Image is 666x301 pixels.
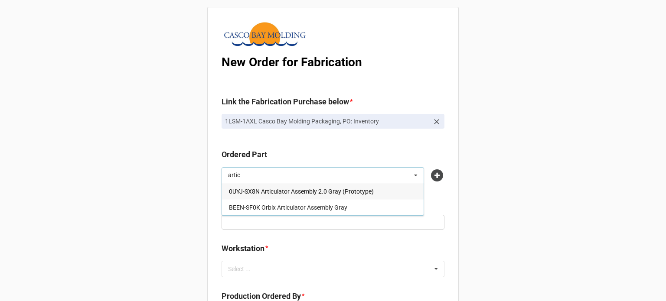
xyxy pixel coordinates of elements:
div: Select ... [226,264,263,274]
span: BEEN-SF0K Orbix Articulator Assembly Gray [229,204,347,211]
label: Ordered Part [222,149,267,161]
b: New Order for Fabrication [222,55,362,69]
img: WLOM3G2N4R%2FCasco%20Bay%20Logo%20Image.png [222,21,308,49]
p: 1LSM-1AXL Casco Bay Molding Packaging, PO: Inventory [225,117,429,126]
label: Link the Fabrication Purchase below [222,96,349,108]
span: 0UYJ-SX8N Articulator Assembly 2.0 Gray (Prototype) [229,188,374,195]
label: Workstation [222,243,264,255]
